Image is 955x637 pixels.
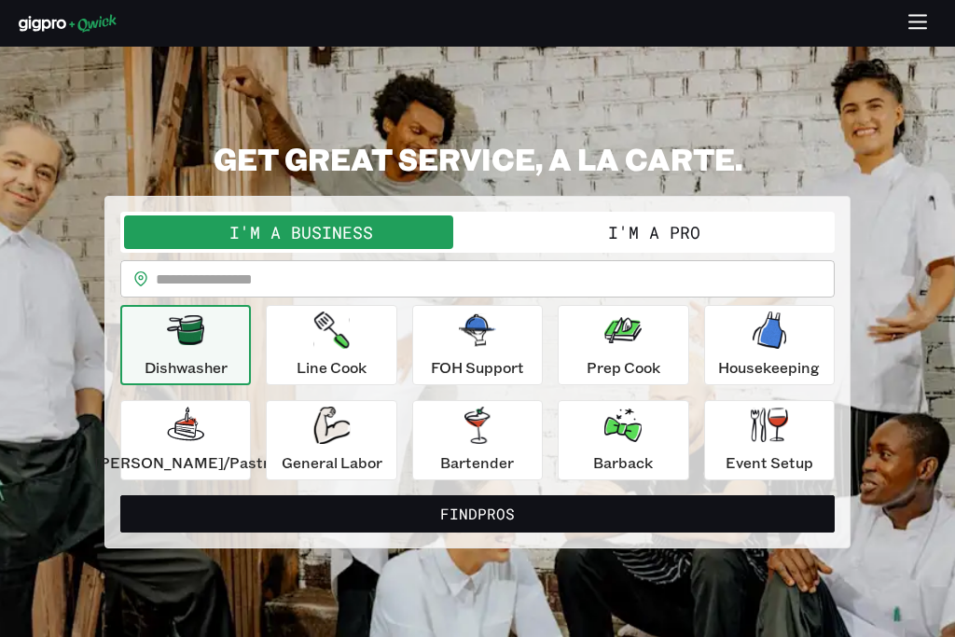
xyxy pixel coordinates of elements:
button: Barback [558,400,688,480]
button: Bartender [412,400,543,480]
p: Housekeeping [718,356,820,379]
p: Barback [593,451,653,474]
button: Dishwasher [120,305,251,385]
button: Event Setup [704,400,835,480]
button: General Labor [266,400,396,480]
button: Housekeeping [704,305,835,385]
button: Prep Cook [558,305,688,385]
button: I'm a Pro [477,215,831,249]
p: Event Setup [726,451,813,474]
p: Line Cook [297,356,367,379]
p: General Labor [282,451,382,474]
button: FOH Support [412,305,543,385]
p: Dishwasher [145,356,228,379]
h2: GET GREAT SERVICE, A LA CARTE. [104,140,851,177]
p: Prep Cook [587,356,660,379]
button: [PERSON_NAME]/Pastry [120,400,251,480]
p: FOH Support [431,356,524,379]
p: Bartender [440,451,514,474]
p: [PERSON_NAME]/Pastry [94,451,277,474]
button: Line Cook [266,305,396,385]
button: FindPros [120,495,835,533]
button: I'm a Business [124,215,477,249]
